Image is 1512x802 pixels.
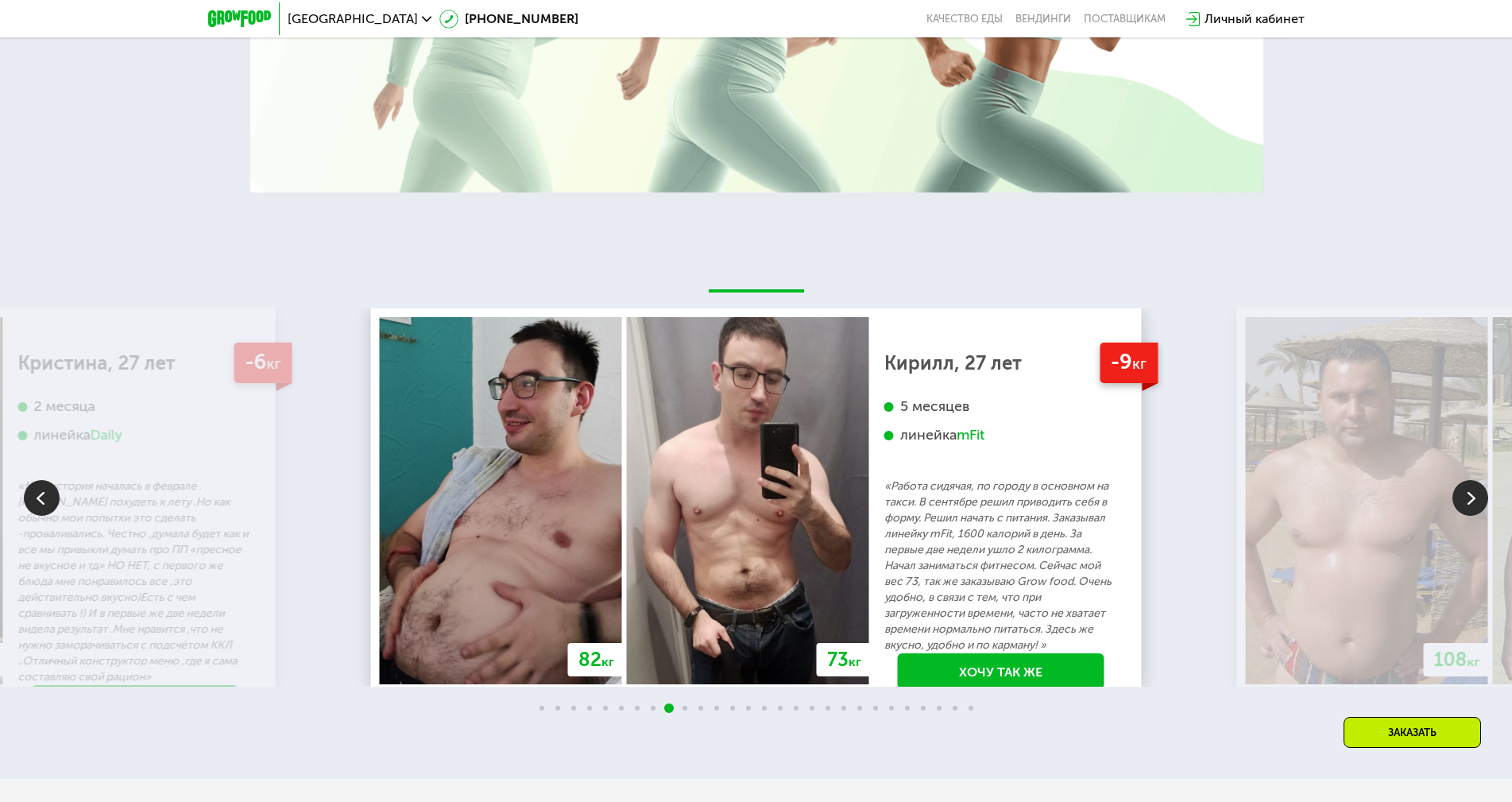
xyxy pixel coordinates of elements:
div: 5 месяцев [884,397,1118,416]
p: «Работа сидячая, по городу в основном на такси. В сентябре решил приводить себя в форму. Решил на... [884,478,1118,653]
a: [PHONE_NUMBER] [439,10,578,29]
a: Хочу так же [898,653,1104,689]
span: кг [849,654,861,669]
div: линейка [18,426,252,444]
div: Daily [91,426,123,444]
span: кг [1468,654,1480,669]
a: Хочу так же [32,685,238,721]
div: 82 [568,643,625,676]
a: Вендинги [1015,13,1071,25]
p: «Моя история началась в феврале .[PERSON_NAME] похудеть к лету .Но как обычно мои попытки это сде... [18,478,252,685]
div: -9 [1100,343,1158,383]
span: кг [1132,355,1147,373]
div: 108 [1424,643,1491,676]
img: Slide left [24,480,60,516]
div: линейка [884,426,1118,444]
div: Личный кабинет [1205,10,1305,29]
div: Заказать [1344,717,1481,748]
a: Качество еды [926,13,1003,25]
div: 2 месяца [18,397,252,416]
div: 73 [817,643,872,676]
span: [GEOGRAPHIC_DATA] [288,13,418,25]
div: mFit [957,426,984,444]
div: Кирилл, 27 лет [884,355,1118,371]
span: кг [266,355,280,373]
div: поставщикам [1084,13,1166,25]
div: -6 [234,343,292,383]
img: Slide right [1452,480,1488,516]
div: Кристина, 27 лет [18,355,252,371]
span: кг [601,654,614,669]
